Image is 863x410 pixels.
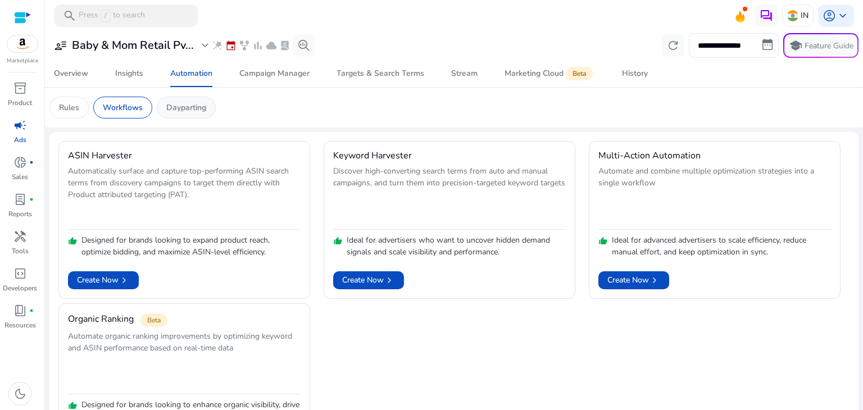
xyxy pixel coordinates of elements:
[598,165,831,226] p: Automate and combine multiple optimization strategies into a single workflow
[225,40,237,51] span: event
[783,33,859,58] button: schoolFeature Guide
[212,40,223,51] span: wand_stars
[787,10,798,21] img: in.svg
[239,70,310,78] div: Campaign Manager
[101,10,111,22] span: /
[29,308,34,313] span: fiber_manual_record
[13,156,27,169] span: donut_small
[451,70,478,78] div: Stream
[13,193,27,206] span: lab_profile
[170,70,212,78] div: Automation
[662,34,684,57] button: refresh
[293,34,315,57] button: search_insights
[166,102,206,113] p: Dayparting
[12,172,28,182] p: Sales
[72,39,194,52] h3: Baby & Mom Retail Pv...
[598,151,701,161] h4: Multi-Action Automation
[266,40,277,51] span: cloud
[505,69,595,78] div: Marketing Cloud
[598,236,607,245] span: thumb_up
[8,209,32,219] p: Reports
[347,234,566,258] p: Ideal for advertisers who want to uncover hidden demand signals and scale visibility and performa...
[68,271,139,289] button: Create Nowchevron_right
[607,274,660,286] span: Create Now
[198,39,212,52] span: expand_more
[297,39,311,52] span: search_insights
[68,314,134,325] h4: Organic Ranking
[239,40,250,51] span: family_history
[77,274,130,286] span: Create Now
[805,40,853,52] p: Feature Guide
[333,165,566,226] p: Discover high-converting search terms from auto and manual campaigns, and turn them into precisio...
[14,135,26,145] p: Ads
[333,236,342,245] span: thumb_up
[54,70,88,78] div: Overview
[342,274,395,286] span: Create Now
[384,275,395,286] span: chevron_right
[622,70,648,78] div: History
[54,39,67,52] span: user_attributes
[333,271,404,289] button: Create Nowchevron_right
[801,6,809,25] p: IN
[13,267,27,280] span: code_blocks
[68,151,132,161] h4: ASIN Harvester
[789,39,802,52] span: school
[140,313,167,327] span: Beta
[59,102,79,113] p: Rules
[68,330,301,391] p: Automate organic ranking improvements by optimizing keyword and ASIN performance based on real-ti...
[337,70,424,78] div: Targets & Search Terms
[103,102,143,113] p: Workflows
[649,275,660,286] span: chevron_right
[836,9,850,22] span: keyboard_arrow_down
[68,401,77,410] span: thumb_up
[13,230,27,243] span: handyman
[8,98,32,108] p: Product
[612,234,831,258] p: Ideal for advanced advertisers to scale efficiency, reduce manual effort, and keep optimization i...
[119,275,130,286] span: chevron_right
[115,70,143,78] div: Insights
[63,9,76,22] span: search
[68,165,301,226] p: Automatically surface and capture top-performing ASIN search terms from discovery campaigns to ta...
[7,57,38,65] p: Marketplace
[29,197,34,202] span: fiber_manual_record
[79,10,145,22] p: Press to search
[68,236,77,245] span: thumb_up
[13,81,27,95] span: inventory_2
[13,304,27,317] span: book_4
[81,234,301,258] p: Designed for brands looking to expand product reach, optimize bidding, and maximize ASIN-level ef...
[7,35,38,52] img: amazon.svg
[823,9,836,22] span: account_circle
[279,40,290,51] span: lab_profile
[3,283,37,293] p: Developers
[12,246,29,256] p: Tools
[566,67,593,80] span: Beta
[598,271,669,289] button: Create Nowchevron_right
[666,39,680,52] span: refresh
[13,119,27,132] span: campaign
[13,387,27,400] span: dark_mode
[252,40,264,51] span: bar_chart
[29,160,34,165] span: fiber_manual_record
[4,320,36,330] p: Resources
[333,151,412,161] h4: Keyword Harvester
